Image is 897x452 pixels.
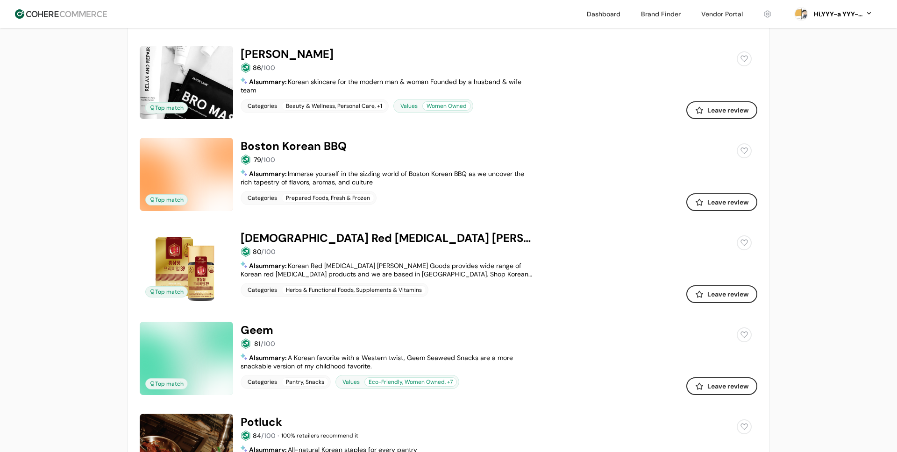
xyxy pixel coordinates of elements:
[794,7,808,21] svg: 0 percent
[241,353,513,370] span: A Korean favorite with a Western twist, Geem Seaweed Snacks are a more snackable version of my ch...
[256,353,285,362] span: summary
[249,353,288,362] span: AI :
[735,417,754,436] button: add to favorite
[241,78,521,94] span: Korean skincare for the modern man & woman Founded by a husband & wife team
[249,261,288,270] span: AI :
[812,9,873,19] button: Hi,YYY-a YYY-aa
[256,169,285,178] span: summary
[812,9,863,19] div: Hi, YYY-a YYY-aa
[241,261,532,287] span: Korean Red [MEDICAL_DATA] [PERSON_NAME] Goods provides wide range of Korean red [MEDICAL_DATA] pr...
[735,49,754,68] button: add to favorite
[256,261,285,270] span: summary
[249,169,288,178] span: AI :
[15,9,107,19] img: Cohere Logo
[256,78,285,86] span: summary
[735,325,754,344] button: add to favorite
[249,78,288,86] span: AI :
[735,141,754,160] button: add to favorite
[241,169,524,186] span: Immerse yourself in the sizzling world of Boston Korean BBQ as we uncover the rich tapestry of fl...
[735,233,754,252] button: add to favorite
